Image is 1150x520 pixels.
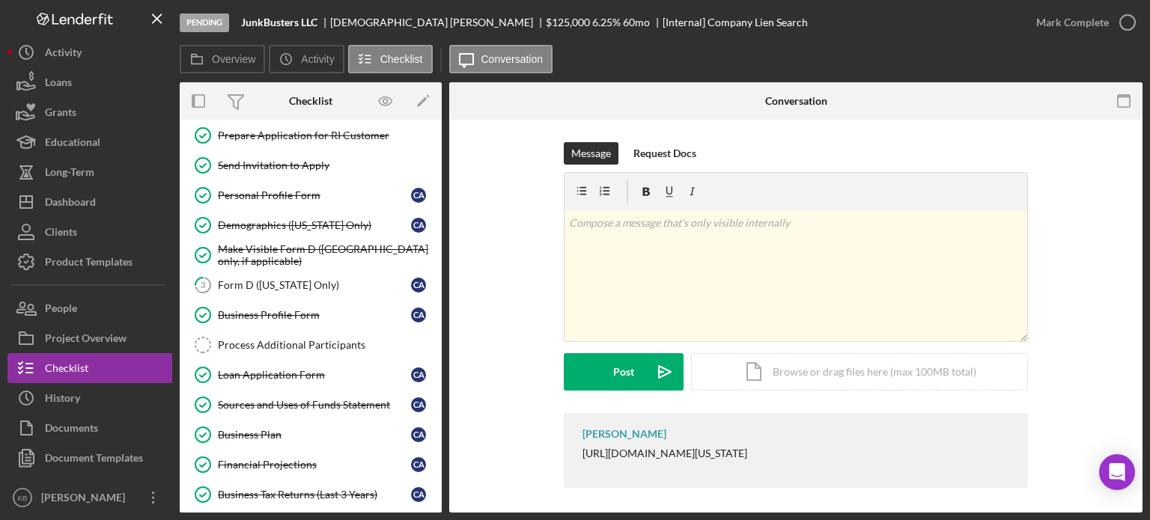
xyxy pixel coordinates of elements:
a: Loan Application FormCA [187,360,434,390]
div: Process Additional Participants [218,339,433,351]
label: Conversation [481,53,544,65]
button: Request Docs [626,142,704,165]
a: History [7,383,172,413]
div: Make Visible Form D ([GEOGRAPHIC_DATA] only, if applicable) [218,243,433,267]
div: Documents [45,413,98,447]
button: Message [564,142,618,165]
span: $125,000 [546,16,590,28]
button: KB[PERSON_NAME] [7,483,172,513]
div: [URL][DOMAIN_NAME][US_STATE] [582,447,747,459]
div: [PERSON_NAME] [37,483,135,516]
a: Send Invitation to Apply [187,150,434,180]
div: 6.25 % [592,16,621,28]
div: C A [411,308,426,322]
button: Grants [7,97,172,127]
div: Project Overview [45,323,127,357]
button: Mark Complete [1021,7,1143,37]
button: Activity [269,45,344,73]
a: Process Additional Participants [187,330,434,360]
div: Business Profile Form [218,309,411,321]
div: Activity [45,37,82,71]
div: People [45,293,77,327]
div: Business Plan [218,429,411,441]
text: KB [18,494,28,502]
div: Educational [45,127,100,161]
button: Documents [7,413,172,443]
button: Educational [7,127,172,157]
div: Clients [45,217,77,251]
button: Checklist [7,353,172,383]
a: Business PlanCA [187,420,434,450]
button: Product Templates [7,247,172,277]
a: Financial ProjectionsCA [187,450,434,480]
a: Prepare Application for RI Customer [187,120,434,150]
a: Demographics ([US_STATE] Only)CA [187,210,434,240]
div: Product Templates [45,247,133,281]
a: 3Form D ([US_STATE] Only)CA [187,270,434,300]
div: [PERSON_NAME] [582,428,666,440]
div: Post [613,353,634,391]
button: Loans [7,67,172,97]
div: [Internal] Company Lien Search [663,16,808,28]
div: Checklist [289,95,332,107]
b: JunkBusters LLC [241,16,317,28]
a: Personal Profile FormCA [187,180,434,210]
div: Mark Complete [1036,7,1109,37]
div: 60 mo [623,16,650,28]
a: Business Tax Returns (Last 3 Years)CA [187,480,434,510]
label: Overview [212,53,255,65]
div: Business Tax Returns (Last 3 Years) [218,489,411,501]
div: C A [411,427,426,442]
div: Open Intercom Messenger [1099,454,1135,490]
div: History [45,383,80,417]
div: C A [411,487,426,502]
div: Demographics ([US_STATE] Only) [218,219,411,231]
div: Loans [45,67,72,101]
a: Sources and Uses of Funds StatementCA [187,390,434,420]
div: C A [411,367,426,382]
div: C A [411,278,426,293]
div: Message [571,142,611,165]
div: Financial Projections [218,459,411,471]
div: [DEMOGRAPHIC_DATA] [PERSON_NAME] [330,16,546,28]
div: Conversation [765,95,827,107]
a: Business Profile FormCA [187,300,434,330]
button: Document Templates [7,443,172,473]
button: Activity [7,37,172,67]
button: Dashboard [7,187,172,217]
div: Prepare Application for RI Customer [218,129,433,141]
div: Personal Profile Form [218,189,411,201]
button: Post [564,353,684,391]
div: C A [411,188,426,203]
button: People [7,293,172,323]
div: Checklist [45,353,88,387]
button: Project Overview [7,323,172,353]
button: Long-Term [7,157,172,187]
div: Long-Term [45,157,94,191]
div: C A [411,457,426,472]
div: Form D ([US_STATE] Only) [218,279,411,291]
div: C A [411,218,426,233]
div: C A [411,397,426,412]
div: Pending [180,13,229,32]
div: Request Docs [633,142,696,165]
tspan: 3 [201,280,205,290]
button: Conversation [449,45,553,73]
button: Overview [180,45,265,73]
div: Loan Application Form [218,369,411,381]
button: Clients [7,217,172,247]
label: Activity [301,53,334,65]
div: Document Templates [45,443,143,477]
div: Sources and Uses of Funds Statement [218,399,411,411]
